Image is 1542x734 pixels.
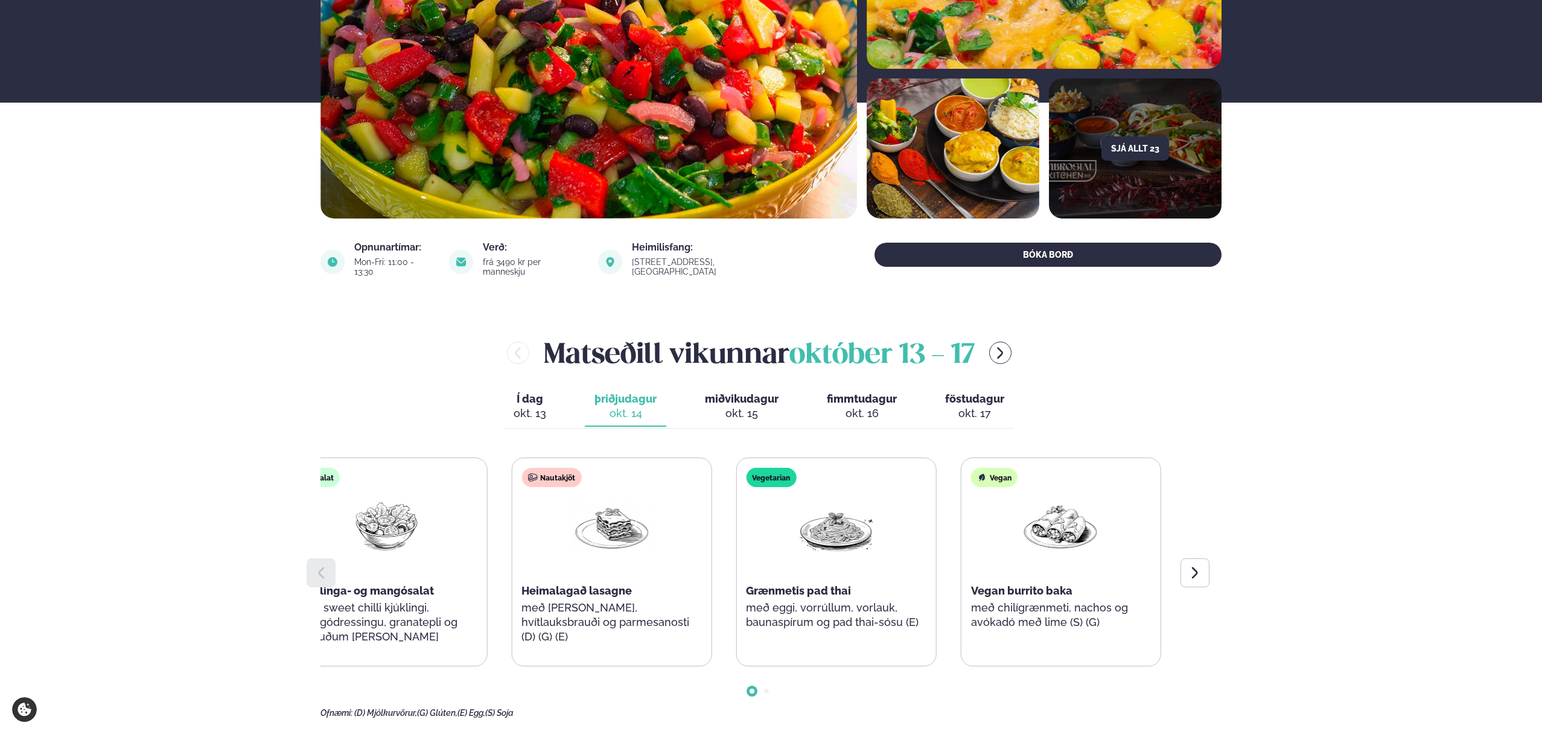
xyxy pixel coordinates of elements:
[1022,497,1100,554] img: Enchilada.png
[746,601,926,630] p: með eggi, vorrúllum, vorlauk, baunaspírum og pad thai-sósu (E)
[504,387,556,427] button: Í dag okt. 13
[348,497,425,553] img: Salad.png
[971,468,1018,487] div: Vegan
[746,468,796,487] div: Vegetarian
[483,243,584,252] div: Verð:
[573,497,650,553] img: Lasagna.png
[705,392,779,405] span: miðvikudagur
[827,406,897,421] div: okt. 16
[594,406,657,421] div: okt. 14
[507,342,529,364] button: menu-btn-left
[632,257,799,276] div: [STREET_ADDRESS], [GEOGRAPHIC_DATA]
[1101,136,1169,161] button: Sjá allt 23
[521,584,632,597] span: Heimalagað lasagne
[544,333,975,372] h2: Matseðill vikunnar
[798,497,875,553] img: Spagetti.png
[746,584,851,597] span: Grænmetis pad thai
[989,342,1012,364] button: menu-btn-right
[817,387,906,427] button: fimmtudagur okt. 16
[485,708,514,718] span: (S) Soja
[449,250,473,274] img: image alt
[297,584,434,597] span: Kjúklinga- og mangósalat
[585,387,666,427] button: þriðjudagur okt. 14
[354,243,435,252] div: Opnunartímar:
[935,387,1014,427] button: föstudagur okt. 17
[764,689,769,694] span: Go to slide 2
[971,601,1151,630] p: með chilígrænmeti, nachos og avókadó með lime (S) (G)
[945,406,1004,421] div: okt. 17
[695,387,788,427] button: miðvikudagur okt. 15
[521,468,581,487] div: Nautakjöt
[875,243,1222,267] button: BÓKA BORÐ
[867,78,1039,219] img: image alt
[320,250,345,274] img: image alt
[632,264,799,279] a: link
[514,392,546,406] span: Í dag
[977,473,987,482] img: Vegan.svg
[594,392,657,405] span: þriðjudagur
[417,708,457,718] span: (G) Glúten,
[483,257,584,276] div: frá 3490 kr per manneskju
[598,250,622,274] img: image alt
[527,473,537,482] img: beef.svg
[514,406,546,421] div: okt. 13
[705,406,779,421] div: okt. 15
[457,708,485,718] span: (E) Egg,
[750,689,754,694] span: Go to slide 1
[945,392,1004,405] span: föstudagur
[354,708,417,718] span: (D) Mjólkurvörur,
[521,601,701,644] p: með [PERSON_NAME], hvítlauksbrauði og parmesanosti (D) (G) (E)
[354,257,435,276] div: Mon-Fri: 11:00 - 13:30
[827,392,897,405] span: fimmtudagur
[971,584,1072,597] span: Vegan burrito baka
[12,697,37,722] a: Cookie settings
[297,601,477,644] p: með sweet chilli kjúklingi, mangódressingu, granatepli og súrsuðum [PERSON_NAME]
[632,243,799,252] div: Heimilisfang:
[789,342,975,369] span: október 13 - 17
[320,708,352,718] span: Ofnæmi:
